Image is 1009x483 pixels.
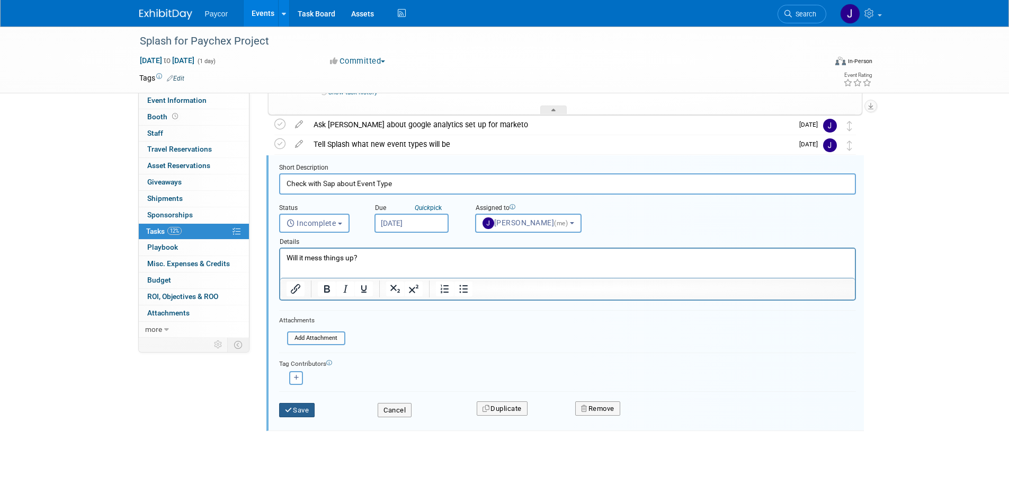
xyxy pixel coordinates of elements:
i: Quick [415,204,430,212]
span: [DATE] [DATE] [139,56,195,65]
span: [PERSON_NAME] [483,218,570,227]
a: Event Information [139,93,249,109]
span: 12% [167,227,182,235]
button: Insert/edit link [287,282,305,296]
a: Misc. Expenses & Credits [139,256,249,272]
a: ROI, Objectives & ROO [139,289,249,305]
a: Asset Reservations [139,158,249,174]
button: Remove [575,401,620,416]
span: Asset Reservations [147,161,210,170]
div: Attachments [279,316,345,325]
td: Personalize Event Tab Strip [209,338,228,352]
a: Booth [139,109,249,125]
span: [DATE] [799,140,823,148]
td: Tags [139,73,184,83]
div: Event Format [764,55,873,71]
div: Tell Splash what new event types will be [308,135,793,153]
a: Travel Reservations [139,142,249,157]
a: Shipments [139,191,249,207]
a: Sponsorships [139,207,249,223]
button: Superscript [405,282,423,296]
span: Budget [147,276,171,284]
input: Name of task or a short description [279,173,856,194]
div: Ask [PERSON_NAME] about google analytics set up for marketo [308,116,793,134]
span: Giveaways [147,178,182,186]
button: Italic [336,282,354,296]
a: more [139,322,249,338]
span: Tasks [146,227,182,235]
a: Attachments [139,305,249,321]
span: to [162,56,172,65]
img: Jenny Campbell [823,119,837,133]
img: ExhibitDay [139,9,192,20]
span: (me) [554,219,568,227]
div: In-Person [847,57,872,65]
button: Committed [326,56,389,67]
a: edit [290,120,308,129]
a: Staff [139,126,249,142]
a: Budget [139,273,249,288]
img: Format-Inperson.png [835,57,846,65]
span: more [145,325,162,333]
span: ROI, Objectives & ROO [147,292,218,301]
span: Paycor [205,10,228,18]
a: Quickpick [413,204,444,212]
a: Giveaways [139,174,249,190]
div: Splash for Paychex Project [136,32,810,51]
button: Duplicate [477,401,528,416]
input: Due Date [374,214,449,233]
td: Toggle Event Tabs [227,338,249,352]
span: (1 day) [197,58,216,65]
i: Move task [847,121,852,131]
img: Jenny Campbell [823,138,837,152]
div: Status [279,204,359,214]
a: Search [778,5,826,23]
span: Booth not reserved yet [170,112,180,120]
button: Numbered list [436,282,454,296]
div: Tag Contributors [279,357,856,368]
span: Search [792,10,816,18]
span: Shipments [147,194,183,203]
button: Underline [355,282,373,296]
span: Event Information [147,96,207,104]
i: Move task [847,140,852,151]
span: Misc. Expenses & Credits [147,259,230,268]
button: Subscript [386,282,404,296]
a: Edit [167,75,184,82]
button: [PERSON_NAME](me) [475,214,582,233]
div: Details [279,233,856,248]
div: Short Description [279,163,856,173]
a: edit [290,139,308,149]
a: Tasks12% [139,224,249,240]
button: Incomplete [279,214,350,233]
a: Playbook [139,240,249,256]
span: Travel Reservations [147,145,212,153]
div: Due [374,204,459,214]
span: Incomplete [287,219,336,227]
div: Assigned to [475,204,608,214]
div: Event Rating [843,73,872,78]
button: Bold [318,282,336,296]
span: [DATE] [799,121,823,128]
span: Attachments [147,309,190,317]
iframe: Rich Text Area [280,249,855,278]
span: Sponsorships [147,210,193,219]
span: Staff [147,129,163,137]
span: Playbook [147,243,178,251]
img: Jenny Campbell [840,4,860,24]
button: Save [279,403,315,418]
button: Cancel [378,403,412,418]
button: Bullet list [454,282,472,296]
span: Booth [147,112,180,121]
